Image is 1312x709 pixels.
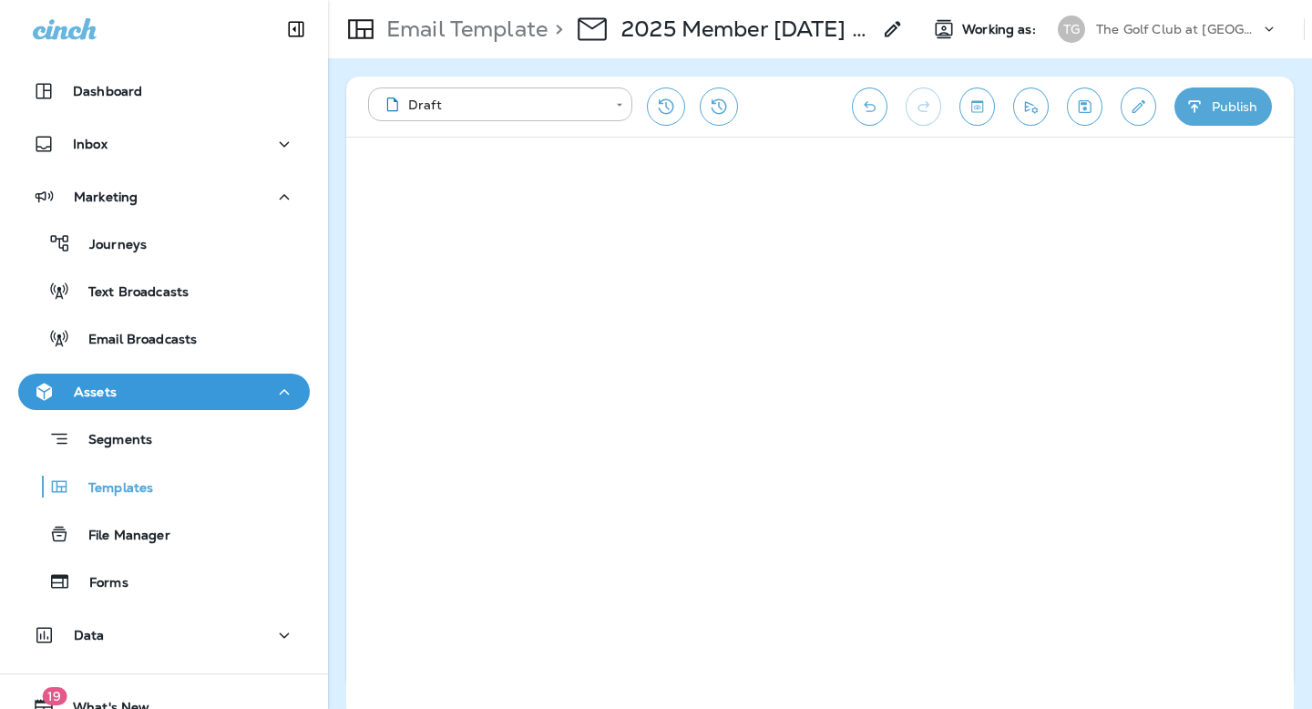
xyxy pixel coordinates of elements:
[74,628,105,642] p: Data
[18,468,310,506] button: Templates
[1013,87,1049,126] button: Send test email
[959,87,995,126] button: Toggle preview
[1096,22,1260,36] p: The Golf Club at [GEOGRAPHIC_DATA]
[1058,15,1085,43] div: TG
[1174,87,1272,126] button: Publish
[647,87,685,126] button: Restore from previous version
[70,432,152,450] p: Segments
[381,96,603,114] div: Draft
[379,15,548,43] p: Email Template
[71,575,128,592] p: Forms
[621,15,871,43] div: 2025 Member Volunteer Day - 10/20
[18,419,310,458] button: Segments
[18,179,310,215] button: Marketing
[74,385,117,399] p: Assets
[18,224,310,262] button: Journeys
[18,73,310,109] button: Dashboard
[42,687,67,705] span: 19
[70,480,153,498] p: Templates
[18,515,310,553] button: File Manager
[74,190,138,204] p: Marketing
[73,84,142,98] p: Dashboard
[1121,87,1156,126] button: Edit details
[18,617,310,653] button: Data
[271,11,322,47] button: Collapse Sidebar
[73,137,108,151] p: Inbox
[70,528,170,545] p: File Manager
[70,332,197,349] p: Email Broadcasts
[18,272,310,310] button: Text Broadcasts
[71,237,147,254] p: Journeys
[700,87,738,126] button: View Changelog
[962,22,1040,37] span: Working as:
[548,15,563,43] p: >
[18,562,310,601] button: Forms
[18,319,310,357] button: Email Broadcasts
[70,284,189,302] p: Text Broadcasts
[1067,87,1102,126] button: Save
[18,374,310,410] button: Assets
[852,87,887,126] button: Undo
[18,126,310,162] button: Inbox
[621,15,871,43] p: 2025 Member [DATE] - 10/20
